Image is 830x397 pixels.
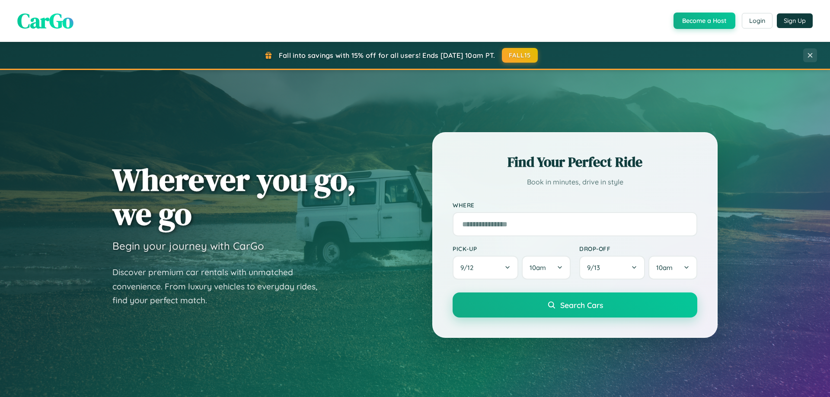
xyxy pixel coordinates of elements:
[674,13,735,29] button: Become a Host
[460,264,478,272] span: 9 / 12
[453,256,518,279] button: 9/12
[453,245,571,252] label: Pick-up
[560,300,603,310] span: Search Cars
[648,256,697,279] button: 10am
[530,264,546,272] span: 10am
[579,256,645,279] button: 9/13
[112,162,356,231] h1: Wherever you go, we go
[453,201,697,209] label: Where
[522,256,571,279] button: 10am
[656,264,673,272] span: 10am
[777,13,813,28] button: Sign Up
[587,264,604,272] span: 9 / 13
[579,245,697,252] label: Drop-off
[112,239,264,252] h3: Begin your journey with CarGo
[742,13,773,29] button: Login
[453,176,697,188] p: Book in minutes, drive in style
[502,48,538,63] button: FALL15
[112,265,329,308] p: Discover premium car rentals with unmatched convenience. From luxury vehicles to everyday rides, ...
[279,51,495,60] span: Fall into savings with 15% off for all users! Ends [DATE] 10am PT.
[453,292,697,318] button: Search Cars
[17,6,73,35] span: CarGo
[453,152,697,172] h2: Find Your Perfect Ride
